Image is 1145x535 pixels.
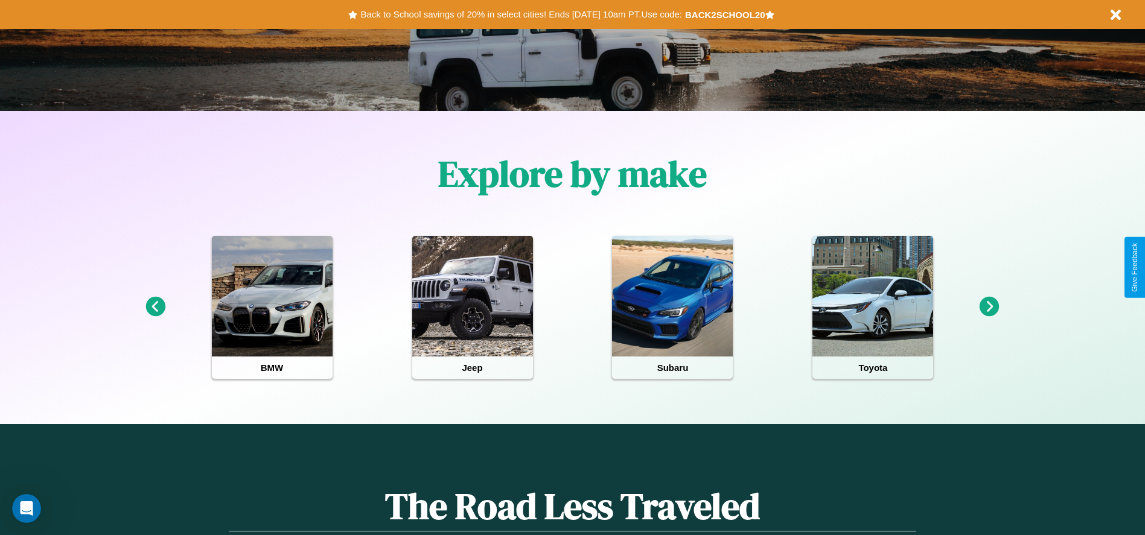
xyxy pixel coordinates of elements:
[357,6,684,23] button: Back to School savings of 20% in select cities! Ends [DATE] 10am PT.Use code:
[438,149,707,198] h1: Explore by make
[812,356,933,379] h4: Toyota
[1131,243,1139,292] div: Give Feedback
[229,481,916,531] h1: The Road Less Traveled
[12,494,41,523] iframe: Intercom live chat
[212,356,333,379] h4: BMW
[685,10,765,20] b: BACK2SCHOOL20
[612,356,733,379] h4: Subaru
[412,356,533,379] h4: Jeep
